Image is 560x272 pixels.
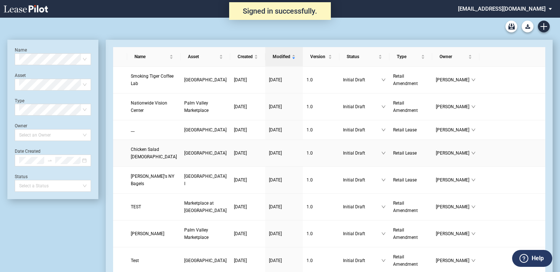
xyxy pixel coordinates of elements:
[234,203,262,211] a: [DATE]
[234,104,247,109] span: [DATE]
[381,78,386,82] span: down
[131,73,177,87] a: Smoking Tiger Coffee Lab
[234,127,247,133] span: [DATE]
[47,158,52,163] span: to
[131,126,177,134] a: __
[436,76,471,84] span: [PERSON_NAME]
[269,77,282,82] span: [DATE]
[307,77,313,82] span: 1 . 0
[532,254,544,263] label: Help
[184,76,227,84] a: [GEOGRAPHIC_DATA]
[307,104,313,109] span: 1 . 0
[184,127,227,133] span: King Farm Village Center
[307,149,336,157] a: 1.0
[131,257,177,264] a: Test
[131,147,177,159] span: Chicken Salad Chick
[310,53,327,60] span: Version
[307,151,313,156] span: 1 . 0
[393,177,417,183] span: Retail Lease
[347,53,377,60] span: Status
[471,258,476,263] span: down
[393,73,428,87] a: Retail Amendment
[234,177,247,183] span: [DATE]
[471,105,476,109] span: down
[269,76,299,84] a: [DATE]
[181,47,230,67] th: Asset
[512,250,552,267] button: Help
[184,151,227,156] span: King Farm Village Center
[47,158,52,163] span: swap-right
[519,21,536,32] md-menu: Download Blank Form List
[397,53,420,60] span: Type
[436,103,471,110] span: [PERSON_NAME]
[436,176,471,184] span: [PERSON_NAME]
[131,173,177,187] a: [PERSON_NAME]'s NY Bagels
[381,258,386,263] span: down
[343,126,381,134] span: Initial Draft
[15,73,26,78] label: Asset
[131,203,177,211] a: TEST
[131,231,164,236] span: Bella Luna
[381,105,386,109] span: down
[234,126,262,134] a: [DATE]
[269,257,299,264] a: [DATE]
[307,126,336,134] a: 1.0
[15,98,24,103] label: Type
[393,149,428,157] a: Retail Lease
[184,173,227,187] a: [GEOGRAPHIC_DATA] I
[273,53,290,60] span: Modified
[234,76,262,84] a: [DATE]
[127,47,181,67] th: Name
[230,47,265,67] th: Created
[436,203,471,211] span: [PERSON_NAME]
[184,258,227,263] span: Braemar Village Center
[339,47,389,67] th: Status
[343,149,381,157] span: Initial Draft
[134,53,168,60] span: Name
[131,230,177,237] a: [PERSON_NAME]
[343,76,381,84] span: Initial Draft
[184,126,227,134] a: [GEOGRAPHIC_DATA]
[265,47,303,67] th: Modified
[184,226,227,241] a: Palm Valley Marketplace
[343,176,381,184] span: Initial Draft
[393,176,428,184] a: Retail Lease
[436,257,471,264] span: [PERSON_NAME]
[432,47,479,67] th: Owner
[343,103,381,110] span: Initial Draft
[381,151,386,155] span: down
[307,103,336,110] a: 1.0
[393,126,428,134] a: Retail Lease
[307,258,313,263] span: 1 . 0
[307,231,313,236] span: 1 . 0
[381,205,386,209] span: down
[307,257,336,264] a: 1.0
[307,203,336,211] a: 1.0
[393,226,428,241] a: Retail Amendment
[131,204,141,209] span: TEST
[307,76,336,84] a: 1.0
[269,176,299,184] a: [DATE]
[269,204,282,209] span: [DATE]
[15,149,41,154] label: Date Created
[15,47,27,53] label: Name
[269,126,299,134] a: [DATE]
[436,149,471,157] span: [PERSON_NAME]
[131,100,167,113] span: Nationwide Vision Center
[184,257,227,264] a: [GEOGRAPHIC_DATA]
[184,199,227,214] a: Marketplace at [GEOGRAPHIC_DATA]
[471,205,476,209] span: down
[393,254,418,267] span: Retail Amendment
[269,104,282,109] span: [DATE]
[234,230,262,237] a: [DATE]
[269,258,282,263] span: [DATE]
[381,232,386,236] span: down
[188,53,218,60] span: Asset
[393,199,428,214] a: Retail Amendment
[269,177,282,183] span: [DATE]
[269,203,299,211] a: [DATE]
[471,232,476,236] span: down
[15,174,28,179] label: Status
[269,149,299,157] a: [DATE]
[184,77,227,82] span: Pavilion Plaza West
